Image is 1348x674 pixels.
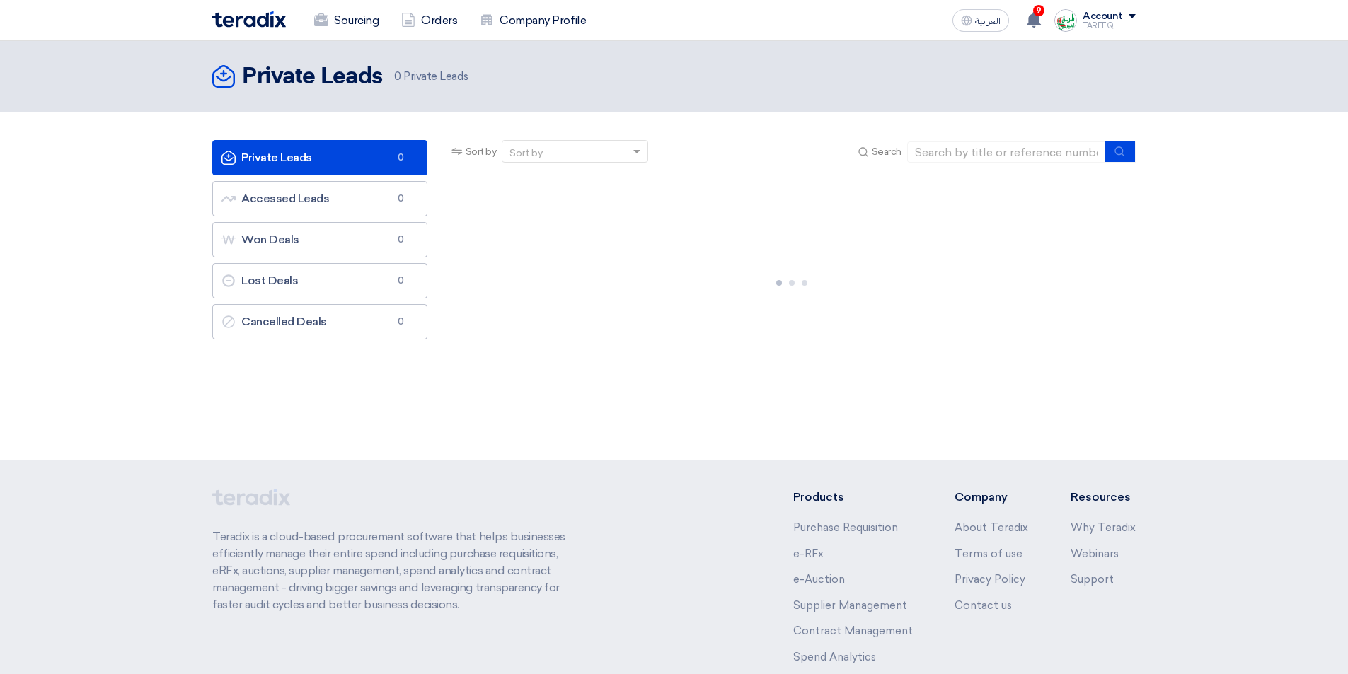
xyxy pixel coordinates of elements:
[393,315,410,329] span: 0
[793,624,913,637] a: Contract Management
[394,69,468,85] span: Private Leads
[1083,22,1136,30] div: TAREEQ
[509,146,543,161] div: Sort by
[242,63,383,91] h2: Private Leads
[393,233,410,247] span: 0
[212,304,427,339] a: Cancelled Deals0
[212,140,427,175] a: Private Leads0
[393,192,410,206] span: 0
[793,573,845,586] a: e-Auction
[1054,9,1077,32] img: Screenshot___1727703618088.png
[1033,5,1044,16] span: 9
[955,599,1012,612] a: Contact us
[212,11,286,28] img: Teradix logo
[212,528,582,613] p: Teradix is a cloud-based procurement software that helps businesses efficiently manage their enti...
[793,489,913,506] li: Products
[793,547,824,560] a: e-RFx
[955,573,1025,586] a: Privacy Policy
[468,5,597,36] a: Company Profile
[212,181,427,216] a: Accessed Leads0
[390,5,468,36] a: Orders
[793,651,876,663] a: Spend Analytics
[793,599,907,612] a: Supplier Management
[872,144,901,159] span: Search
[1083,11,1123,23] div: Account
[1071,547,1119,560] a: Webinars
[955,489,1028,506] li: Company
[1071,489,1136,506] li: Resources
[975,16,1001,26] span: العربية
[1071,573,1114,586] a: Support
[955,547,1022,560] a: Terms of use
[212,222,427,257] a: Won Deals0
[952,9,1009,32] button: العربية
[303,5,390,36] a: Sourcing
[393,151,410,165] span: 0
[212,263,427,298] a: Lost Deals0
[466,144,497,159] span: Sort by
[793,521,898,534] a: Purchase Requisition
[393,274,410,288] span: 0
[907,141,1105,163] input: Search by title or reference number
[1071,521,1136,534] a: Why Teradix
[955,521,1028,534] a: About Teradix
[394,70,401,83] span: 0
